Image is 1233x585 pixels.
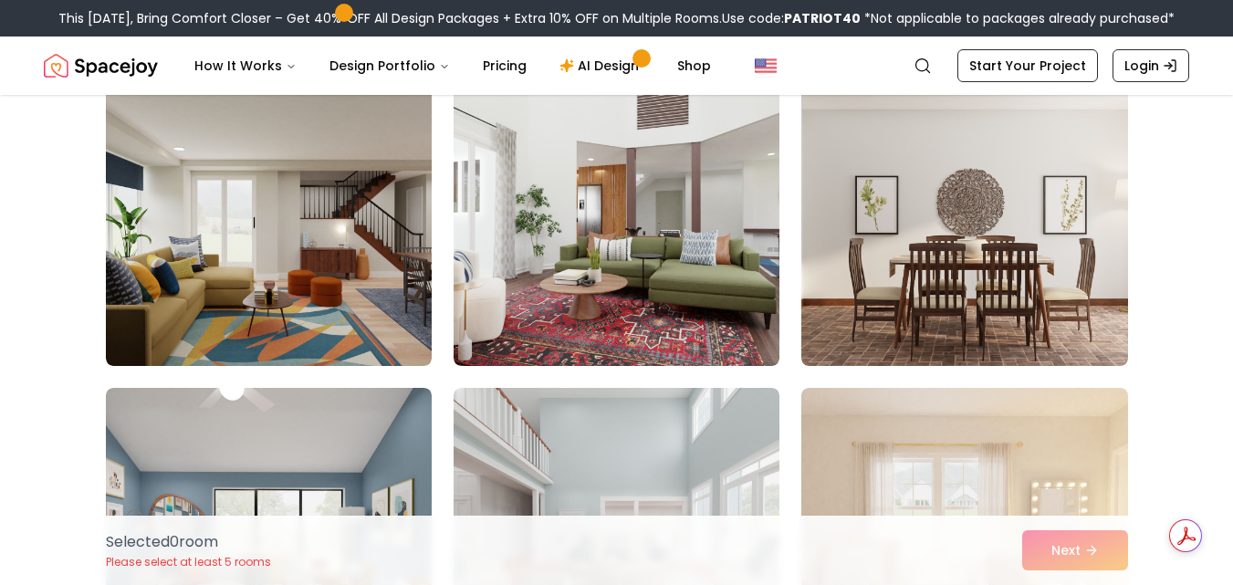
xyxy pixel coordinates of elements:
[1113,49,1189,82] a: Login
[663,47,726,84] a: Shop
[801,74,1127,366] img: Room room-21
[44,47,158,84] a: Spacejoy
[106,74,432,366] img: Room room-19
[755,55,777,77] img: United States
[468,47,541,84] a: Pricing
[784,9,861,27] b: PATRIOT40
[58,9,1175,27] div: This [DATE], Bring Comfort Closer – Get 40% OFF All Design Packages + Extra 10% OFF on Multiple R...
[44,47,158,84] img: Spacejoy Logo
[180,47,311,84] button: How It Works
[545,47,659,84] a: AI Design
[315,47,465,84] button: Design Portfolio
[106,531,271,553] p: Selected 0 room
[722,9,861,27] span: Use code:
[957,49,1098,82] a: Start Your Project
[454,74,779,366] img: Room room-20
[861,9,1175,27] span: *Not applicable to packages already purchased*
[106,555,271,569] p: Please select at least 5 rooms
[44,37,1189,95] nav: Global
[180,47,726,84] nav: Main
